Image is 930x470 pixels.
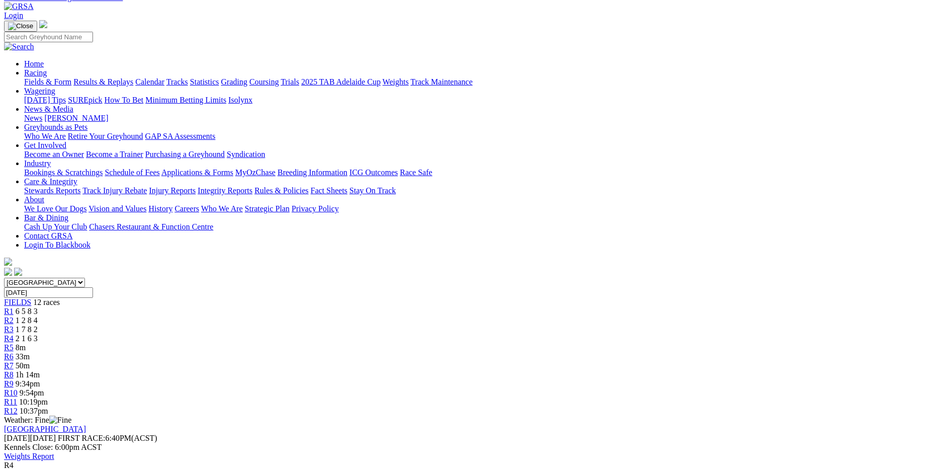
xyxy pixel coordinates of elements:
[24,114,42,122] a: News
[68,132,143,140] a: Retire Your Greyhound
[349,186,396,195] a: Stay On Track
[174,204,199,213] a: Careers
[301,77,381,86] a: 2025 TAB Adelaide Cup
[281,77,299,86] a: Trials
[4,268,12,276] img: facebook.svg
[4,298,31,306] a: FIELDS
[16,334,38,343] span: 2 1 6 3
[4,325,14,334] a: R3
[24,105,73,113] a: News & Media
[20,407,48,415] span: 10:37pm
[24,77,71,86] a: Fields & Form
[4,334,14,343] a: R4
[4,21,37,32] button: Toggle navigation
[24,204,926,213] div: About
[235,168,275,177] a: MyOzChase
[24,186,80,195] a: Stewards Reports
[24,213,68,222] a: Bar & Dining
[16,361,30,370] span: 50m
[24,222,87,231] a: Cash Up Your Club
[4,434,56,442] span: [DATE]
[4,443,926,452] div: Kennels Close: 6:00pm ACST
[161,168,233,177] a: Applications & Forms
[4,370,14,379] a: R8
[24,168,926,177] div: Industry
[89,222,213,231] a: Chasers Restaurant & Function Centre
[20,388,44,397] span: 9:54pm
[292,204,339,213] a: Privacy Policy
[24,123,87,131] a: Greyhounds as Pets
[16,352,30,361] span: 33m
[383,77,409,86] a: Weights
[88,204,146,213] a: Vision and Values
[24,177,77,186] a: Care & Integrity
[166,77,188,86] a: Tracks
[4,2,34,11] img: GRSA
[39,20,47,28] img: logo-grsa-white.png
[16,316,38,325] span: 1 2 8 4
[190,77,219,86] a: Statistics
[24,114,926,123] div: News & Media
[4,425,86,433] a: [GEOGRAPHIC_DATA]
[4,287,93,298] input: Select date
[24,96,66,104] a: [DATE] Tips
[149,186,196,195] a: Injury Reports
[145,96,226,104] a: Minimum Betting Limits
[4,416,71,424] span: Weather: Fine
[249,77,279,86] a: Coursing
[16,343,26,352] span: 8m
[4,352,14,361] a: R6
[4,42,34,51] img: Search
[24,195,44,204] a: About
[4,379,14,388] span: R9
[349,168,398,177] a: ICG Outcomes
[58,434,105,442] span: FIRST RACE:
[221,77,247,86] a: Grading
[16,307,38,316] span: 6 5 8 3
[14,268,22,276] img: twitter.svg
[24,231,72,240] a: Contact GRSA
[4,316,14,325] a: R2
[4,407,18,415] a: R12
[8,22,33,30] img: Close
[68,96,102,104] a: SUREpick
[148,204,172,213] a: History
[24,222,926,231] div: Bar & Dining
[4,343,14,352] span: R5
[44,114,108,122] a: [PERSON_NAME]
[4,11,23,20] a: Login
[24,132,66,140] a: Who We Are
[24,150,84,159] a: Become an Owner
[4,258,12,266] img: logo-grsa-white.png
[400,168,432,177] a: Race Safe
[24,204,86,213] a: We Love Our Dogs
[228,96,252,104] a: Isolynx
[105,168,159,177] a: Schedule of Fees
[245,204,290,213] a: Strategic Plan
[135,77,164,86] a: Calendar
[4,307,14,316] a: R1
[4,434,30,442] span: [DATE]
[411,77,473,86] a: Track Maintenance
[24,168,103,177] a: Bookings & Scratchings
[4,452,54,460] a: Weights Report
[24,150,926,159] div: Get Involved
[4,361,14,370] a: R7
[4,32,93,42] input: Search
[277,168,347,177] a: Breeding Information
[105,96,144,104] a: How To Bet
[24,159,51,168] a: Industry
[4,398,17,406] a: R11
[16,325,38,334] span: 1 7 8 2
[4,388,18,397] a: R10
[16,379,40,388] span: 9:34pm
